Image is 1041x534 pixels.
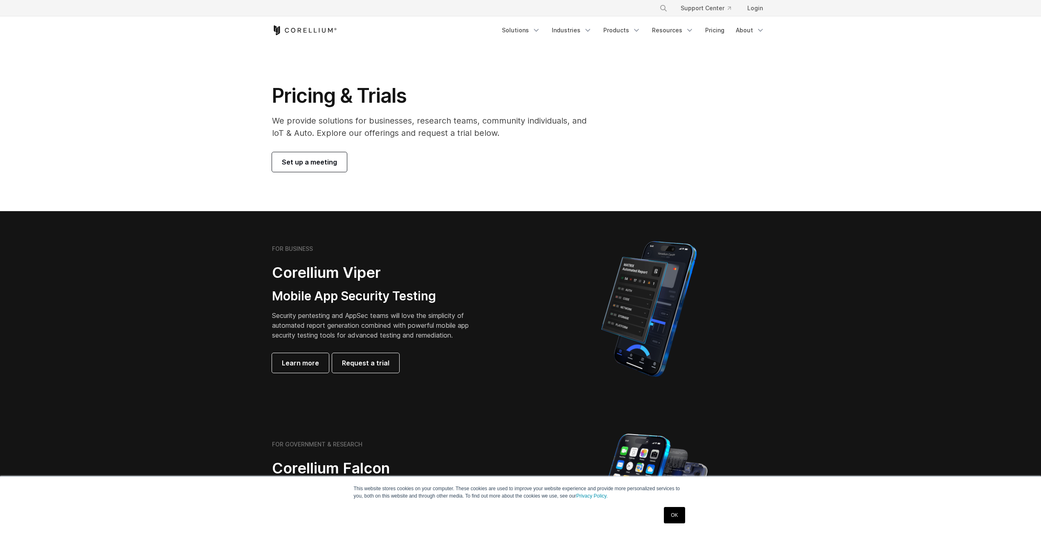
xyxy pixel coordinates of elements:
[272,353,329,373] a: Learn more
[598,23,645,38] a: Products
[656,1,671,16] button: Search
[332,353,399,373] a: Request a trial
[272,83,598,108] h1: Pricing & Trials
[272,25,337,35] a: Corellium Home
[272,311,481,340] p: Security pentesting and AppSec teams will love the simplicity of automated report generation comb...
[354,485,688,500] p: This website stores cookies on your computer. These cookies are used to improve your website expe...
[272,264,481,282] h2: Corellium Viper
[272,441,362,448] h6: FOR GOVERNMENT & RESEARCH
[587,237,710,381] img: Corellium MATRIX automated report on iPhone showing app vulnerability test results across securit...
[497,23,545,38] a: Solutions
[342,358,389,368] span: Request a trial
[650,1,769,16] div: Navigation Menu
[272,152,347,172] a: Set up a meeting
[272,459,501,478] h2: Corellium Falcon
[282,157,337,167] span: Set up a meeting
[272,288,481,304] h3: Mobile App Security Testing
[674,1,737,16] a: Support Center
[664,507,685,523] a: OK
[700,23,729,38] a: Pricing
[741,1,769,16] a: Login
[647,23,699,38] a: Resources
[497,23,769,38] div: Navigation Menu
[547,23,597,38] a: Industries
[731,23,769,38] a: About
[272,115,598,139] p: We provide solutions for businesses, research teams, community individuals, and IoT & Auto. Explo...
[576,493,608,499] a: Privacy Policy.
[272,245,313,252] h6: FOR BUSINESS
[282,358,319,368] span: Learn more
